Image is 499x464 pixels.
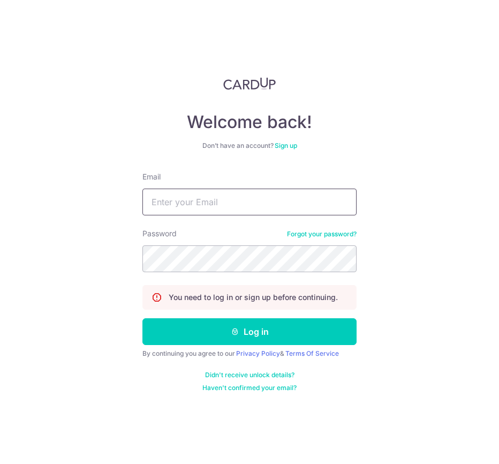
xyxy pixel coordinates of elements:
[202,384,297,392] a: Haven't confirmed your email?
[205,371,294,379] a: Didn't receive unlock details?
[142,141,357,150] div: Don’t have an account?
[287,230,357,238] a: Forgot your password?
[142,228,177,239] label: Password
[275,141,297,149] a: Sign up
[236,349,280,357] a: Privacy Policy
[142,171,161,182] label: Email
[142,349,357,358] div: By continuing you agree to our &
[142,189,357,215] input: Enter your Email
[142,318,357,345] button: Log in
[142,111,357,133] h4: Welcome back!
[223,77,276,90] img: CardUp Logo
[285,349,339,357] a: Terms Of Service
[169,292,338,303] p: You need to log in or sign up before continuing.
[24,8,46,17] span: Help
